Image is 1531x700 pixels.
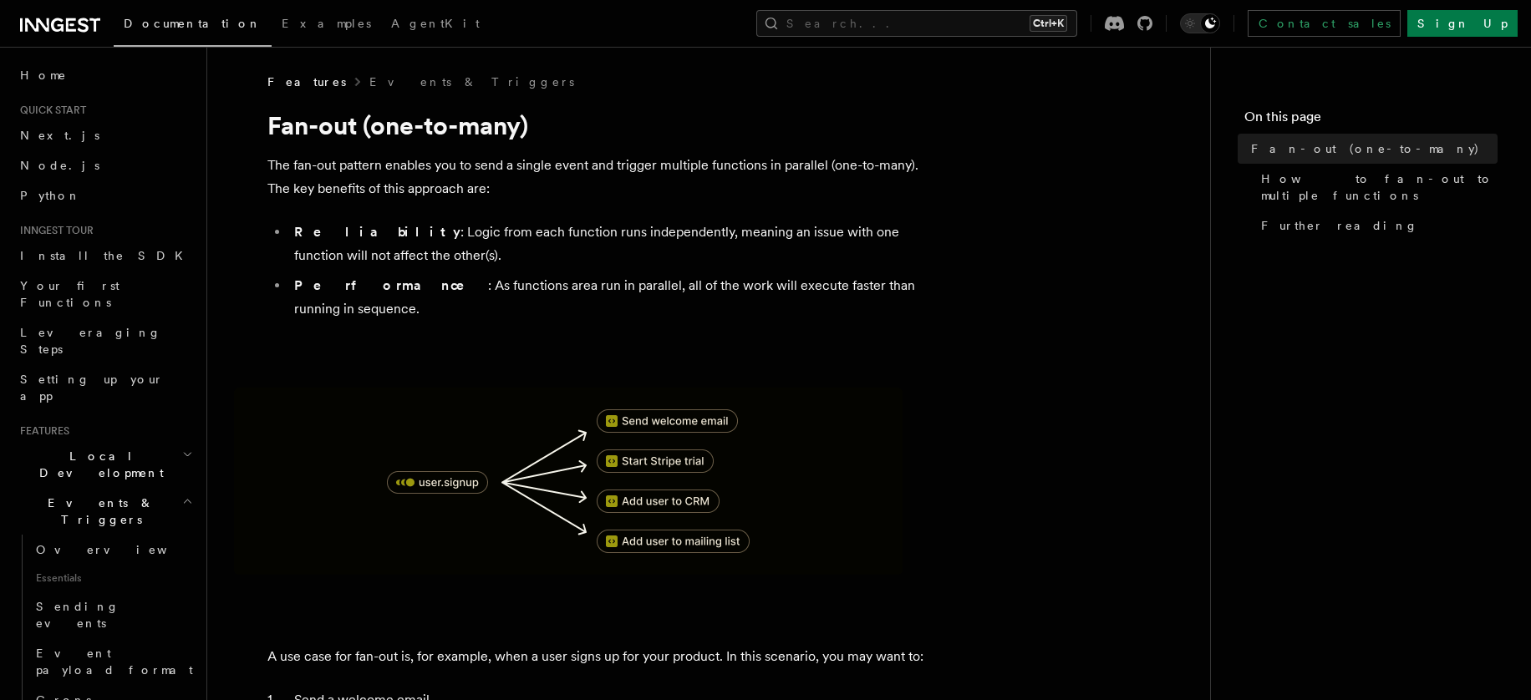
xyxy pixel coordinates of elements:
[1254,164,1498,211] a: How to fan-out to multiple functions
[391,17,480,30] span: AgentKit
[1261,217,1418,234] span: Further reading
[13,150,196,180] a: Node.js
[267,74,346,90] span: Features
[282,17,371,30] span: Examples
[114,5,272,47] a: Documentation
[20,189,81,202] span: Python
[29,638,196,685] a: Event payload format
[13,441,196,488] button: Local Development
[289,221,936,267] li: : Logic from each function runs independently, meaning an issue with one function will not affect...
[267,154,936,200] p: The fan-out pattern enables you to send a single event and trigger multiple functions in parallel...
[369,74,574,90] a: Events & Triggers
[267,110,936,140] h1: Fan-out (one-to-many)
[20,129,99,142] span: Next.js
[294,277,488,293] strong: Performance
[13,317,196,364] a: Leveraging Steps
[36,600,120,630] span: Sending events
[1254,211,1498,241] a: Further reading
[1407,10,1518,37] a: Sign Up
[289,274,936,321] li: : As functions area run in parallel, all of the work will execute faster than running in sequence.
[36,647,193,677] span: Event payload format
[1244,107,1498,134] h4: On this page
[13,424,69,438] span: Features
[13,60,196,90] a: Home
[20,249,193,262] span: Install the SDK
[36,543,208,556] span: Overview
[13,104,86,117] span: Quick start
[20,159,99,172] span: Node.js
[13,448,182,481] span: Local Development
[20,373,164,403] span: Setting up your app
[13,271,196,317] a: Your first Functions
[272,5,381,45] a: Examples
[756,10,1077,37] button: Search...Ctrl+K
[20,326,161,356] span: Leveraging Steps
[1261,170,1498,204] span: How to fan-out to multiple functions
[13,180,196,211] a: Python
[20,279,120,309] span: Your first Functions
[29,591,196,638] a: Sending events
[13,120,196,150] a: Next.js
[13,241,196,271] a: Install the SDK
[13,495,182,528] span: Events & Triggers
[267,645,936,668] p: A use case for fan-out is, for example, when a user signs up for your product. In this scenario, ...
[29,535,196,565] a: Overview
[20,67,67,84] span: Home
[29,565,196,591] span: Essentials
[13,224,94,237] span: Inngest tour
[1180,13,1220,33] button: Toggle dark mode
[124,17,262,30] span: Documentation
[1030,15,1067,32] kbd: Ctrl+K
[381,5,490,45] a: AgentKit
[1244,134,1498,164] a: Fan-out (one-to-many)
[1248,10,1401,37] a: Contact sales
[234,388,903,575] img: A diagram showing how to fan-out to multiple functions
[13,364,196,411] a: Setting up your app
[13,488,196,535] button: Events & Triggers
[294,224,460,240] strong: Reliability
[1251,140,1480,157] span: Fan-out (one-to-many)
